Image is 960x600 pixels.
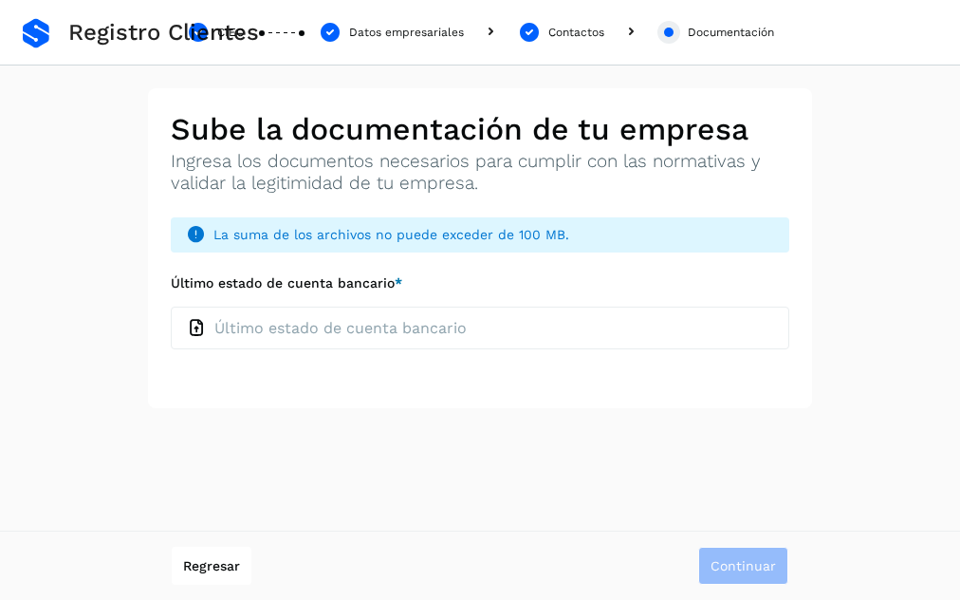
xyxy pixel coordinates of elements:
[172,547,251,585] button: Regresar
[68,19,259,47] span: Registro Clientes
[171,111,789,147] h2: Sube la documentación de tu empresa
[214,319,467,337] p: Último estado de cuenta bancario
[349,24,464,41] div: Datos empresariales
[698,547,788,585] button: Continuar
[688,24,774,41] div: Documentación
[711,559,776,572] span: Continuar
[183,559,240,572] span: Regresar
[548,24,604,41] div: Contactos
[171,151,789,195] p: Ingresa los documentos necesarios para cumplir con las normativas y validar la legitimidad de tu ...
[213,225,774,245] span: La suma de los archivos no puede exceder de 100 MB.
[171,275,789,291] label: Último estado de cuenta bancario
